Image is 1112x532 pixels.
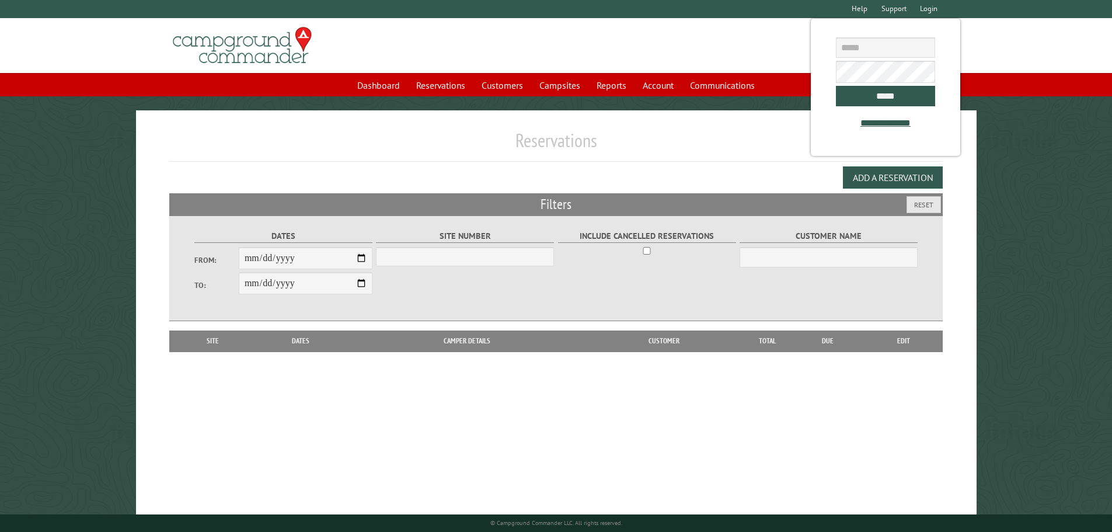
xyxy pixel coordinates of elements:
[475,74,530,96] a: Customers
[194,230,372,243] label: Dates
[683,74,762,96] a: Communications
[409,74,472,96] a: Reservations
[169,193,943,215] h2: Filters
[169,129,943,161] h1: Reservations
[744,331,791,352] th: Total
[169,23,315,68] img: Campground Commander
[864,331,943,352] th: Edit
[194,255,239,266] label: From:
[194,280,239,291] label: To:
[350,74,407,96] a: Dashboard
[351,331,583,352] th: Camper Details
[636,74,681,96] a: Account
[907,196,941,213] button: Reset
[175,331,251,352] th: Site
[740,230,918,243] label: Customer Name
[376,230,554,243] label: Site Number
[251,331,351,352] th: Dates
[532,74,587,96] a: Campsites
[583,331,744,352] th: Customer
[558,230,736,243] label: Include Cancelled Reservations
[843,166,943,189] button: Add a Reservation
[490,519,622,527] small: © Campground Commander LLC. All rights reserved.
[791,331,864,352] th: Due
[590,74,633,96] a: Reports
